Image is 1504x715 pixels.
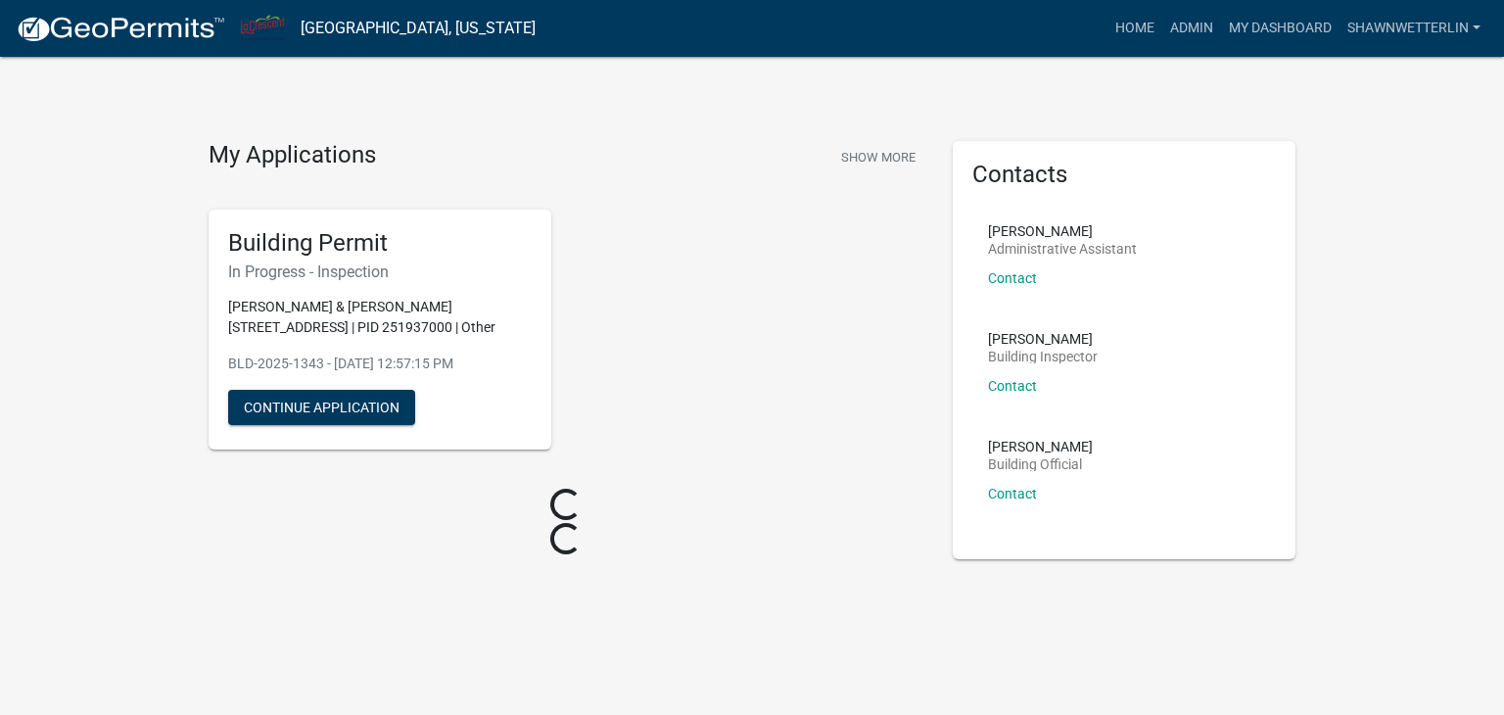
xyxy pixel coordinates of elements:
[241,15,285,41] img: City of La Crescent, Minnesota
[988,457,1093,471] p: Building Official
[988,486,1037,501] a: Contact
[228,262,532,281] h6: In Progress - Inspection
[228,354,532,374] p: BLD-2025-1343 - [DATE] 12:57:15 PM
[988,332,1098,346] p: [PERSON_NAME]
[301,12,536,45] a: [GEOGRAPHIC_DATA], [US_STATE]
[988,270,1037,286] a: Contact
[988,224,1137,238] p: [PERSON_NAME]
[1221,10,1339,47] a: My Dashboard
[1339,10,1488,47] a: ShawnWetterlin
[988,440,1093,453] p: [PERSON_NAME]
[988,378,1037,394] a: Contact
[972,161,1276,189] h5: Contacts
[228,229,532,258] h5: Building Permit
[1107,10,1162,47] a: Home
[988,242,1137,256] p: Administrative Assistant
[209,141,376,170] h4: My Applications
[833,141,923,173] button: Show More
[1162,10,1221,47] a: Admin
[988,350,1098,363] p: Building Inspector
[228,390,415,425] button: Continue Application
[228,297,532,338] p: [PERSON_NAME] & [PERSON_NAME] [STREET_ADDRESS] | PID 251937000 | Other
